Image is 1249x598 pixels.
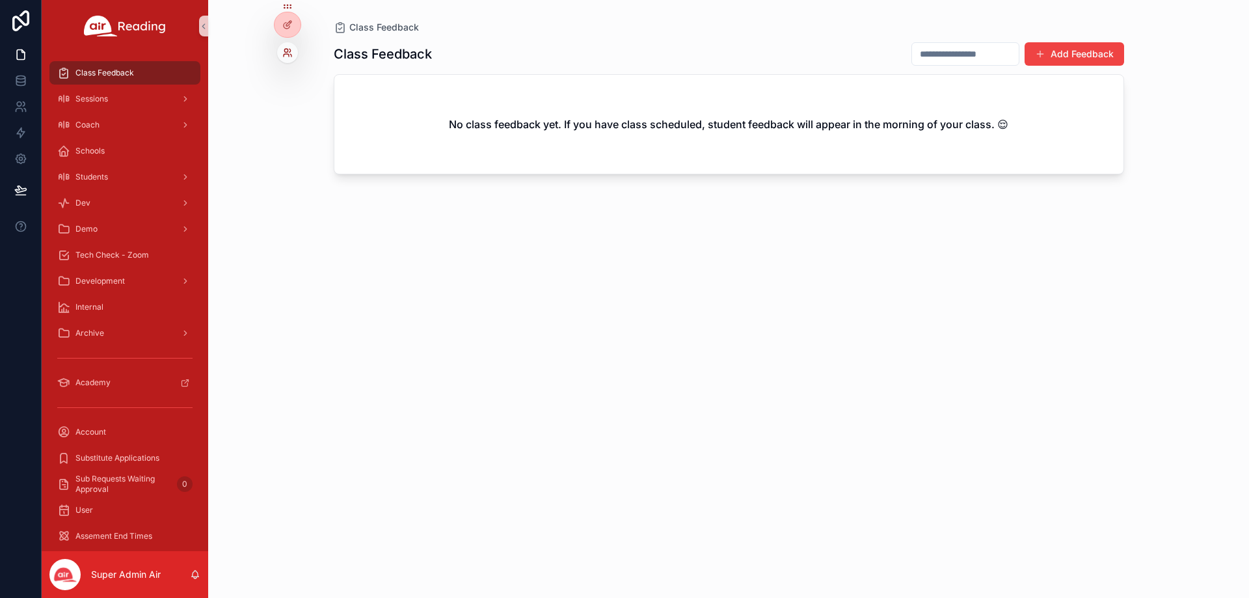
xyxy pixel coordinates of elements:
a: Archive [49,321,200,345]
span: Substitute Applications [75,453,159,463]
span: Development [75,276,125,286]
span: Demo [75,224,98,234]
a: Demo [49,217,200,241]
span: Archive [75,328,104,338]
span: Internal [75,302,103,312]
img: App logo [84,16,166,36]
span: Sessions [75,94,108,104]
span: Coach [75,120,100,130]
a: Tech Check - Zoom [49,243,200,267]
a: Dev [49,191,200,215]
a: Class Feedback [334,21,419,34]
span: Sub Requests Waiting Approval [75,474,172,495]
a: Schools [49,139,200,163]
span: Tech Check - Zoom [75,250,149,260]
a: Coach [49,113,200,137]
span: Assement End Times [75,531,152,541]
a: Sub Requests Waiting Approval0 [49,472,200,496]
a: Assement End Times [49,524,200,548]
a: Substitute Applications [49,446,200,470]
span: Dev [75,198,90,208]
a: Development [49,269,200,293]
div: 0 [177,476,193,492]
a: Sessions [49,87,200,111]
a: Students [49,165,200,189]
h2: No class feedback yet. If you have class scheduled, student feedback will appear in the morning o... [449,116,1008,132]
a: Class Feedback [49,61,200,85]
a: User [49,498,200,522]
a: Academy [49,371,200,394]
h1: Class Feedback [334,45,432,63]
a: Account [49,420,200,444]
button: Add Feedback [1025,42,1124,66]
a: Internal [49,295,200,319]
div: scrollable content [42,52,208,551]
span: Students [75,172,108,182]
span: User [75,505,93,515]
span: Schools [75,146,105,156]
span: Class Feedback [75,68,134,78]
p: Super Admin Air [91,568,161,581]
span: Academy [75,377,111,388]
span: Account [75,427,106,437]
span: Class Feedback [349,21,419,34]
